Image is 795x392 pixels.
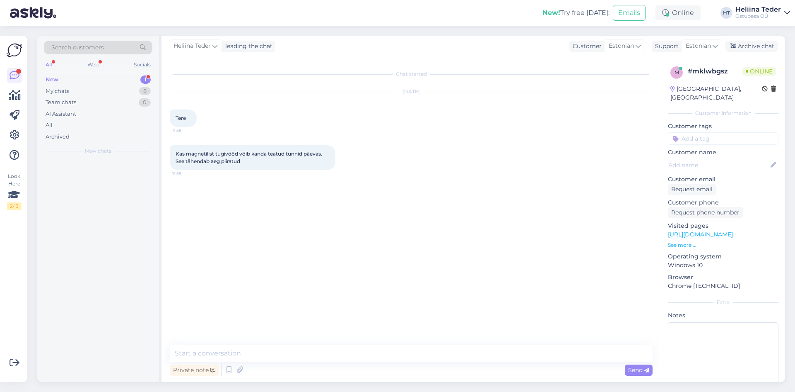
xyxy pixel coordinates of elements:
[675,69,679,75] span: m
[170,88,653,95] div: [DATE]
[609,41,634,51] span: Estonian
[628,366,649,374] span: Send
[7,42,22,58] img: Askly Logo
[170,365,219,376] div: Private note
[46,75,58,84] div: New
[655,5,701,20] div: Online
[688,66,742,76] div: # mklwbgsz
[668,252,778,261] p: Operating system
[132,59,152,70] div: Socials
[668,161,769,170] input: Add name
[668,231,733,238] a: [URL][DOMAIN_NAME]
[670,85,762,102] div: [GEOGRAPHIC_DATA], [GEOGRAPHIC_DATA]
[44,59,53,70] div: All
[668,132,778,145] input: Add a tag
[172,170,203,177] span: 11:59
[170,71,653,78] div: Chat started
[46,87,69,95] div: My chats
[668,311,778,320] p: Notes
[46,133,70,141] div: Archived
[668,110,778,117] div: Customer information
[222,42,272,51] div: leading the chat
[139,87,151,95] div: 8
[735,6,790,19] a: Heliina TederOstupesa OÜ
[85,147,111,155] span: New chats
[725,41,778,52] div: Archive chat
[176,151,323,164] span: Kas magnetilist tugivööd võib kanda teatud tunnid päevas. See tähendab aeg piiratud
[668,273,778,282] p: Browser
[686,41,711,51] span: Estonian
[542,8,609,18] div: Try free [DATE]:
[542,9,560,17] b: New!
[668,175,778,184] p: Customer email
[139,98,151,107] div: 0
[7,173,22,210] div: Look Here
[742,67,776,76] span: Online
[173,41,211,51] span: Heliina Teder
[668,222,778,230] p: Visited pages
[172,127,203,134] span: 11:58
[7,202,22,210] div: 2 / 3
[176,115,186,121] span: Tere
[569,42,602,51] div: Customer
[668,198,778,207] p: Customer phone
[51,43,104,52] span: Search customers
[86,59,100,70] div: Web
[668,207,743,218] div: Request phone number
[668,148,778,157] p: Customer name
[668,122,778,131] p: Customer tags
[735,6,781,13] div: Heliina Teder
[735,13,781,19] div: Ostupesa OÜ
[613,5,646,21] button: Emails
[652,42,679,51] div: Support
[46,121,53,129] div: All
[140,75,151,84] div: 1
[668,282,778,290] p: Chrome [TECHNICAL_ID]
[668,299,778,306] div: Extra
[668,184,716,195] div: Request email
[668,241,778,249] p: See more ...
[46,98,76,107] div: Team chats
[720,7,732,19] div: HT
[668,261,778,270] p: Windows 10
[46,110,76,118] div: AI Assistant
